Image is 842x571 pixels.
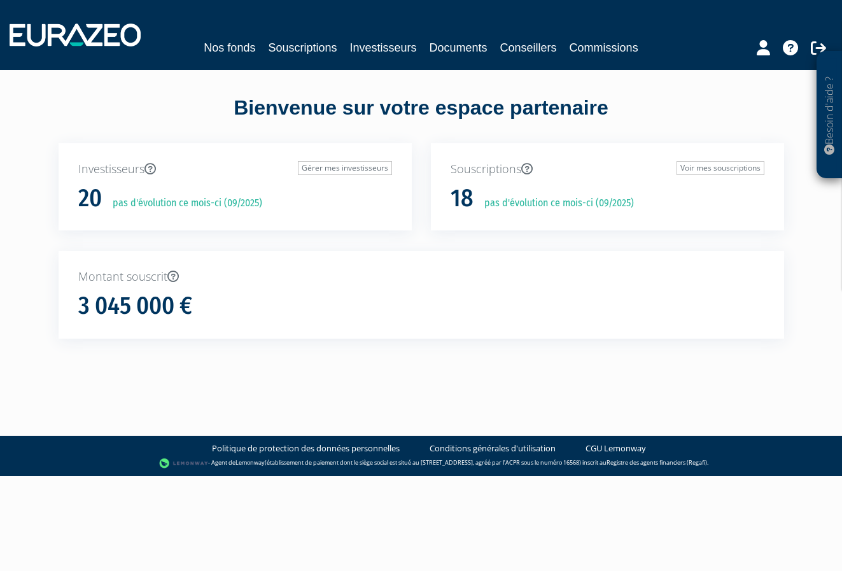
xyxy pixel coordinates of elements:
img: 1732889491-logotype_eurazeo_blanc_rvb.png [10,24,141,46]
a: Conseillers [500,39,557,57]
a: Documents [430,39,488,57]
div: Bienvenue sur votre espace partenaire [49,94,794,143]
a: Gérer mes investisseurs [298,161,392,175]
a: Nos fonds [204,39,255,57]
p: Investisseurs [78,161,392,178]
img: logo-lemonway.png [159,457,208,470]
a: Lemonway [235,458,265,467]
h1: 18 [451,185,474,212]
a: CGU Lemonway [586,442,646,455]
div: - Agent de (établissement de paiement dont le siège social est situé au [STREET_ADDRESS], agréé p... [13,457,829,470]
p: Montant souscrit [78,269,764,285]
a: Politique de protection des données personnelles [212,442,400,455]
p: Souscriptions [451,161,764,178]
h1: 3 045 000 € [78,293,192,320]
a: Commissions [570,39,638,57]
a: Voir mes souscriptions [677,161,764,175]
p: Besoin d'aide ? [822,58,837,173]
a: Investisseurs [349,39,416,57]
p: pas d'évolution ce mois-ci (09/2025) [104,196,262,211]
p: pas d'évolution ce mois-ci (09/2025) [475,196,634,211]
a: Conditions générales d'utilisation [430,442,556,455]
a: Souscriptions [268,39,337,57]
h1: 20 [78,185,102,212]
a: Registre des agents financiers (Regafi) [607,458,707,467]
